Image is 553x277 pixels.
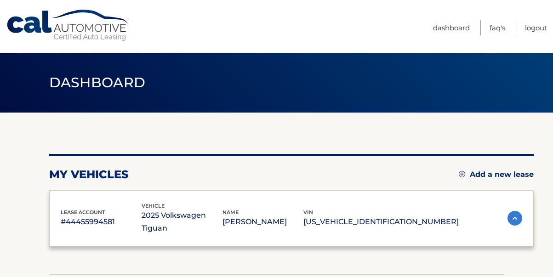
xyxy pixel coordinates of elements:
a: FAQ's [490,20,505,35]
img: add.svg [459,171,465,177]
span: Dashboard [49,74,146,91]
img: accordion-active.svg [507,211,522,226]
span: name [222,209,239,215]
span: lease account [61,209,105,215]
h2: my vehicles [49,168,129,181]
span: vin [303,209,313,215]
p: 2025 Volkswagen Tiguan [142,209,222,235]
p: [US_VEHICLE_IDENTIFICATION_NUMBER] [303,215,459,228]
a: Cal Automotive [6,9,130,42]
p: [PERSON_NAME] [222,215,303,228]
a: Logout [525,20,547,35]
p: #44455994581 [61,215,142,228]
a: Dashboard [433,20,470,35]
span: vehicle [142,203,165,209]
a: Add a new lease [459,170,534,179]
